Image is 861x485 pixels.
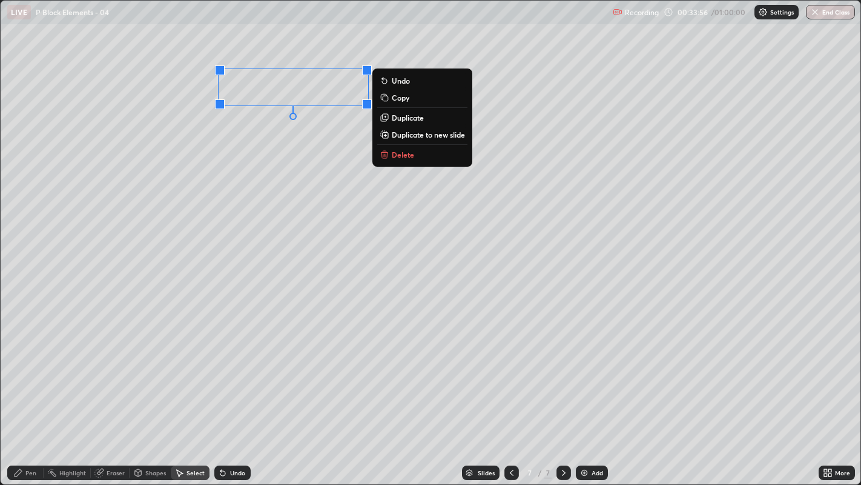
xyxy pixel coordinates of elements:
p: Settings [770,9,794,15]
img: class-settings-icons [758,7,768,17]
button: Undo [377,73,467,88]
img: add-slide-button [579,468,589,478]
div: 7 [524,469,536,477]
div: Undo [230,470,245,476]
p: Recording [625,8,659,17]
div: Highlight [59,470,86,476]
div: Slides [478,470,495,476]
div: Add [592,470,603,476]
p: Delete [392,150,414,159]
div: More [835,470,850,476]
img: recording.375f2c34.svg [613,7,622,17]
div: Shapes [145,470,166,476]
div: Eraser [107,470,125,476]
p: Duplicate to new slide [392,130,465,139]
button: Duplicate to new slide [377,127,467,142]
p: LIVE [11,7,27,17]
div: / [538,469,542,477]
button: Duplicate [377,110,467,125]
div: 7 [544,467,552,478]
div: Pen [25,470,36,476]
p: Copy [392,93,409,102]
p: P Block Elements - 04 [36,7,109,17]
div: Select [186,470,205,476]
button: Copy [377,90,467,105]
p: Undo [392,76,410,85]
img: end-class-cross [810,7,820,17]
p: Duplicate [392,113,424,122]
button: Delete [377,147,467,162]
button: End Class [806,5,855,19]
